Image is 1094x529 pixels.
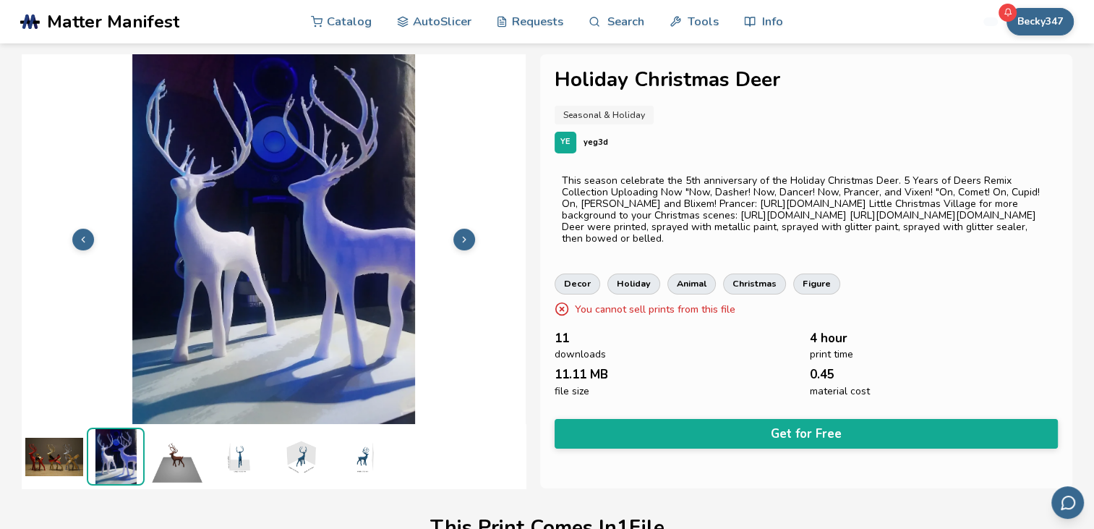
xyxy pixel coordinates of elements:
span: file size [555,386,589,397]
span: YE [560,137,570,147]
button: Get for Free [555,419,1058,449]
button: Send feedback via email [1051,486,1084,519]
span: material cost [810,386,870,397]
img: 1_Print_Preview [148,428,206,486]
a: decor [555,274,600,294]
span: Matter Manifest [47,12,179,32]
img: 1_3D_Dimensions [333,428,390,486]
span: print time [810,349,853,360]
img: 1_3D_Dimensions [271,428,329,486]
div: This season celebrate the 5th anniversary of the Holiday Christmas Deer. 5 Years of Deers Remix C... [562,175,1051,245]
img: 1_3D_Dimensions [210,428,268,486]
a: Seasonal & Holiday [555,106,654,124]
a: christmas [723,274,786,294]
a: figure [793,274,840,294]
a: animal [667,274,716,294]
a: holiday [607,274,660,294]
p: You cannot sell prints from this file [575,302,735,317]
button: Becky347 [1007,8,1074,35]
span: downloads [555,349,606,360]
span: 11.11 MB [555,368,608,381]
span: 4 hour [810,331,847,345]
h1: Holiday Christmas Deer [555,69,1058,91]
span: 0.45 [810,368,834,381]
span: 11 [555,331,569,345]
p: yeg3d [584,135,608,150]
